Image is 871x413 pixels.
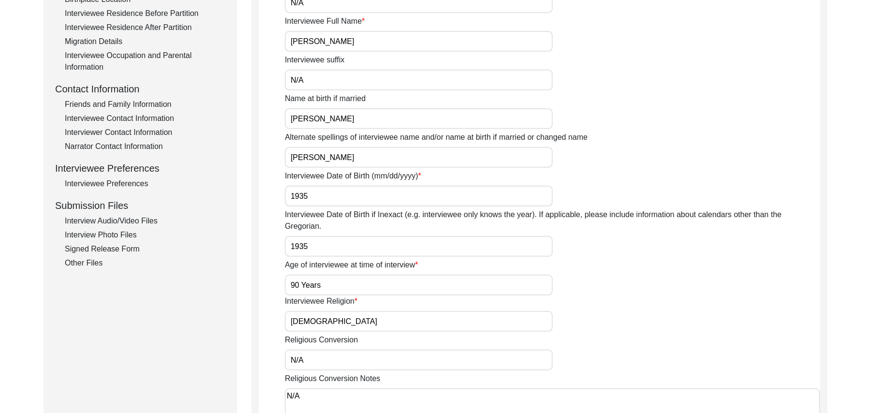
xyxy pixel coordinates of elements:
[285,15,365,27] label: Interviewee Full Name
[285,334,358,346] label: Religious Conversion
[285,373,380,384] label: Religious Conversion Notes
[285,132,588,143] label: Alternate spellings of interviewee name and/or name at birth if married or changed name
[285,295,357,307] label: Interviewee Religion
[65,127,225,138] div: Interviewer Contact Information
[55,198,225,213] div: Submission Files
[55,161,225,176] div: Interviewee Preferences
[55,82,225,96] div: Contact Information
[65,243,225,255] div: Signed Release Form
[285,93,366,104] label: Name at birth if married
[65,141,225,152] div: Narrator Contact Information
[65,99,225,110] div: Friends and Family Information
[65,229,225,241] div: Interview Photo Files
[65,215,225,227] div: Interview Audio/Video Files
[65,178,225,190] div: Interviewee Preferences
[285,54,344,66] label: Interviewee suffix
[65,257,225,269] div: Other Files
[285,209,820,232] label: Interviewee Date of Birth if Inexact (e.g. interviewee only knows the year). If applicable, pleas...
[65,22,225,33] div: Interviewee Residence After Partition
[285,170,421,182] label: Interviewee Date of Birth (mm/dd/yyyy)
[65,36,225,47] div: Migration Details
[65,113,225,124] div: Interviewee Contact Information
[65,8,225,19] div: Interviewee Residence Before Partition
[65,50,225,73] div: Interviewee Occupation and Parental Information
[285,259,418,271] label: Age of interviewee at time of interview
